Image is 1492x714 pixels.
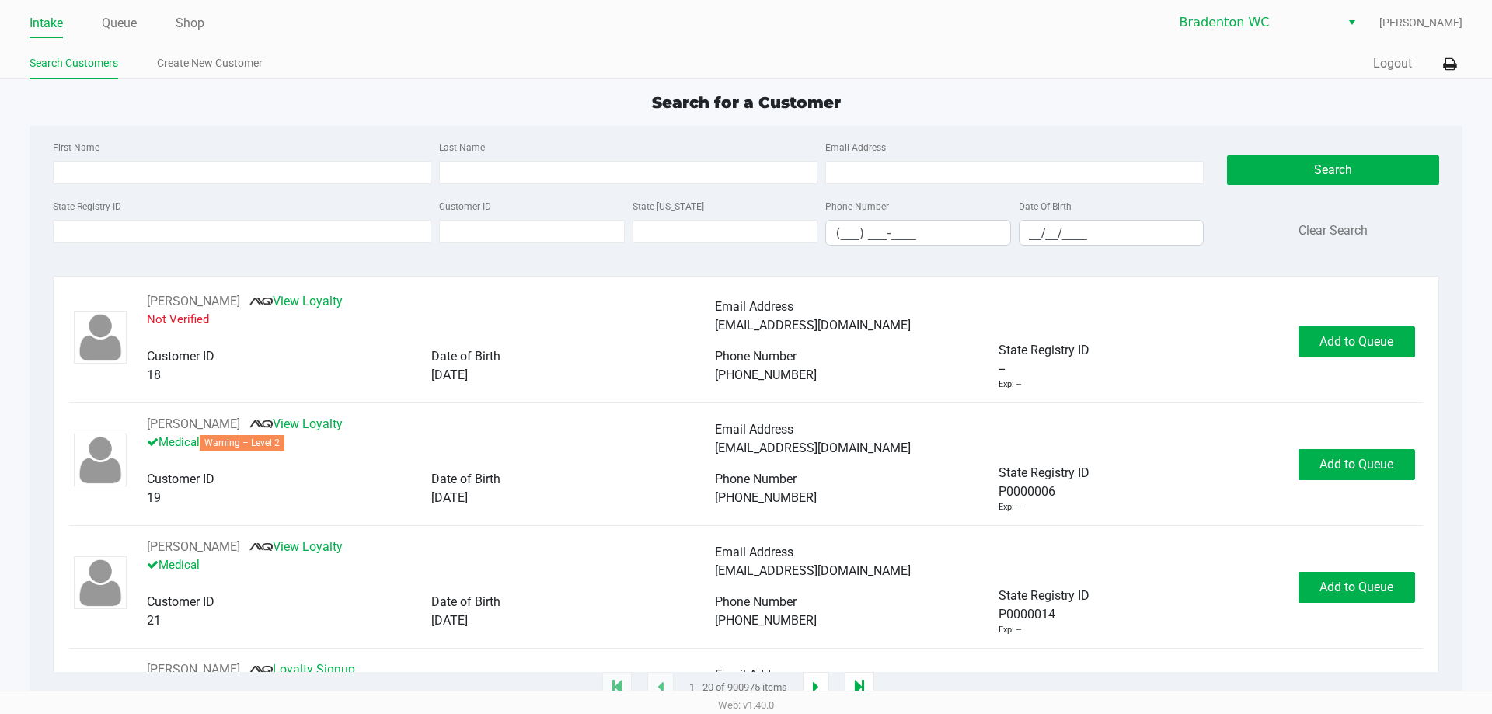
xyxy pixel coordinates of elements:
[715,545,793,559] span: Email Address
[715,299,793,314] span: Email Address
[431,613,468,628] span: [DATE]
[147,538,240,556] button: See customer info
[157,54,263,73] a: Create New Customer
[602,672,632,703] app-submit-button: Move to first page
[999,588,1089,603] span: State Registry ID
[431,367,468,382] span: [DATE]
[845,672,874,703] app-submit-button: Move to last page
[431,472,500,486] span: Date of Birth
[825,220,1011,246] kendo-maskedtextbox: Format: (999) 999-9999
[53,200,121,214] label: State Registry ID
[147,556,715,574] p: Medical
[1180,13,1331,32] span: Bradenton WC
[999,501,1021,514] div: Exp: --
[999,343,1089,357] span: State Registry ID
[715,318,911,333] span: [EMAIL_ADDRESS][DOMAIN_NAME]
[147,292,240,311] button: See customer info
[999,465,1089,480] span: State Registry ID
[652,93,841,112] span: Search for a Customer
[147,613,161,628] span: 21
[1299,326,1415,357] button: Add to Queue
[803,672,829,703] app-submit-button: Next
[999,605,1055,624] span: P0000014
[1319,580,1393,594] span: Add to Queue
[53,141,99,155] label: First Name
[999,482,1055,501] span: P0000006
[715,594,797,609] span: Phone Number
[715,613,817,628] span: [PHONE_NUMBER]
[147,415,240,434] button: See customer info
[715,667,793,682] span: Email Address
[1020,221,1204,245] input: Format: MM/DD/YYYY
[1340,9,1363,37] button: Select
[715,422,793,437] span: Email Address
[249,539,343,554] a: View Loyalty
[30,54,118,73] a: Search Customers
[431,594,500,609] span: Date of Birth
[249,416,343,431] a: View Loyalty
[147,311,715,329] p: Not Verified
[30,12,63,34] a: Intake
[715,472,797,486] span: Phone Number
[147,367,161,382] span: 18
[715,349,797,364] span: Phone Number
[102,12,137,34] a: Queue
[439,141,485,155] label: Last Name
[647,672,674,703] app-submit-button: Previous
[715,367,817,382] span: [PHONE_NUMBER]
[718,699,774,711] span: Web: v1.40.0
[147,349,214,364] span: Customer ID
[147,594,214,609] span: Customer ID
[999,378,1021,392] div: Exp: --
[249,662,355,677] a: Loyalty Signup
[147,660,240,679] button: See customer info
[999,360,1005,378] span: --
[715,441,911,455] span: [EMAIL_ADDRESS][DOMAIN_NAME]
[633,200,704,214] label: State [US_STATE]
[826,221,1010,245] input: Format: (999) 999-9999
[715,563,911,578] span: [EMAIL_ADDRESS][DOMAIN_NAME]
[1299,572,1415,603] button: Add to Queue
[1373,54,1412,73] button: Logout
[689,680,787,695] span: 1 - 20 of 900975 items
[249,294,343,308] a: View Loyalty
[176,12,204,34] a: Shop
[1319,334,1393,349] span: Add to Queue
[1319,457,1393,472] span: Add to Queue
[431,490,468,505] span: [DATE]
[439,200,491,214] label: Customer ID
[999,624,1021,637] div: Exp: --
[825,141,886,155] label: Email Address
[715,490,817,505] span: [PHONE_NUMBER]
[431,349,500,364] span: Date of Birth
[147,490,161,505] span: 19
[1227,155,1438,185] button: Search
[147,472,214,486] span: Customer ID
[1019,220,1204,246] kendo-maskedtextbox: Format: MM/DD/YYYY
[1019,200,1072,214] label: Date Of Birth
[200,435,284,451] span: Warning – Level 2
[1379,15,1462,31] span: [PERSON_NAME]
[825,200,889,214] label: Phone Number
[1299,221,1368,240] button: Clear Search
[1299,449,1415,480] button: Add to Queue
[147,434,715,451] p: Medical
